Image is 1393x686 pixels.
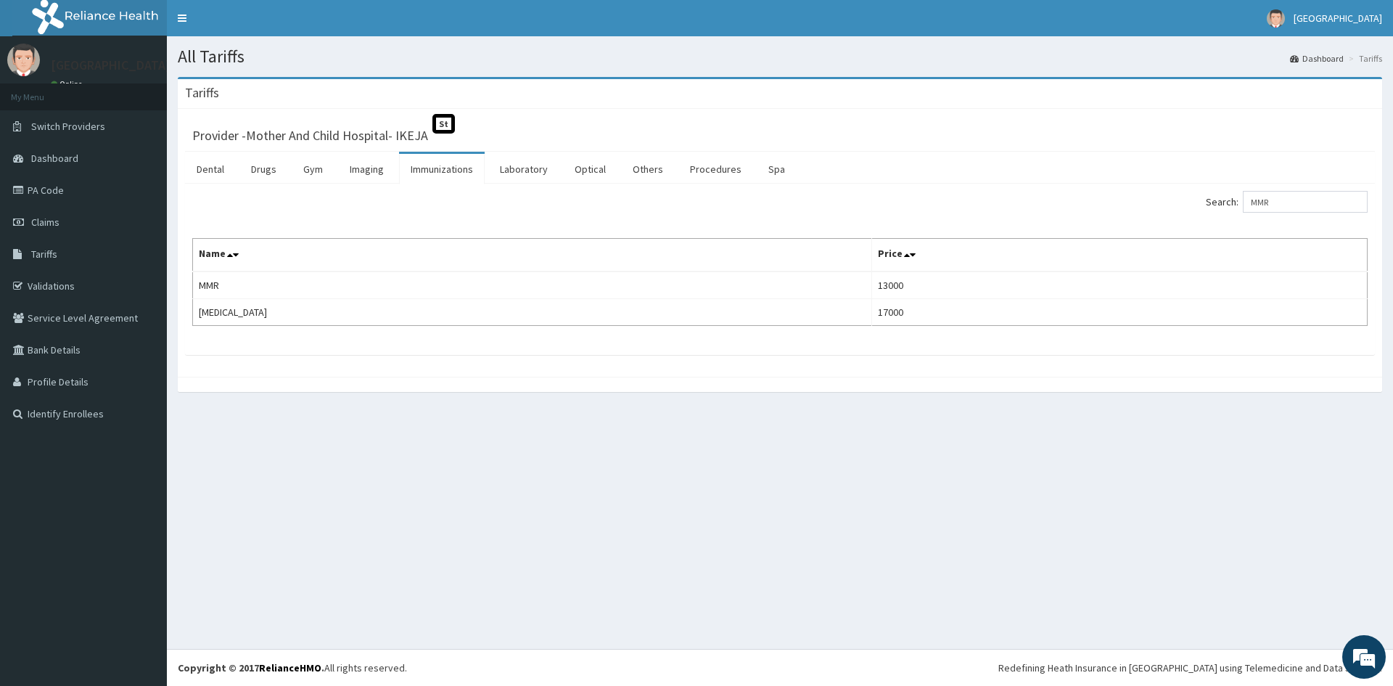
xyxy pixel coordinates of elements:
input: Search: [1243,191,1368,213]
td: MMR [193,271,872,299]
a: Procedures [678,154,753,184]
h3: Provider - Mother And Child Hospital- IKEJA [192,129,428,142]
td: 13000 [871,271,1367,299]
span: Tariffs [31,248,57,261]
span: Dashboard [31,152,78,165]
h1: All Tariffs [178,47,1382,66]
td: 17000 [871,299,1367,326]
a: Dental [185,154,236,184]
a: Drugs [239,154,288,184]
th: Price [871,239,1367,272]
a: Immunizations [399,154,485,184]
a: Optical [563,154,617,184]
a: Others [621,154,675,184]
td: [MEDICAL_DATA] [193,299,872,326]
footer: All rights reserved. [167,649,1393,686]
div: Redefining Heath Insurance in [GEOGRAPHIC_DATA] using Telemedicine and Data Science! [998,661,1382,675]
a: Gym [292,154,334,184]
a: Dashboard [1290,52,1344,65]
label: Search: [1206,191,1368,213]
a: Imaging [338,154,395,184]
img: User Image [7,44,40,76]
span: Switch Providers [31,120,105,133]
a: RelianceHMO [259,661,321,674]
li: Tariffs [1345,52,1382,65]
strong: Copyright © 2017 . [178,661,324,674]
a: Laboratory [488,154,559,184]
span: [GEOGRAPHIC_DATA] [1294,12,1382,25]
img: User Image [1267,9,1285,28]
p: [GEOGRAPHIC_DATA] [51,59,170,72]
h3: Tariffs [185,86,219,99]
a: Online [51,79,86,89]
th: Name [193,239,872,272]
span: St [432,114,455,134]
span: Claims [31,216,59,229]
a: Spa [757,154,797,184]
